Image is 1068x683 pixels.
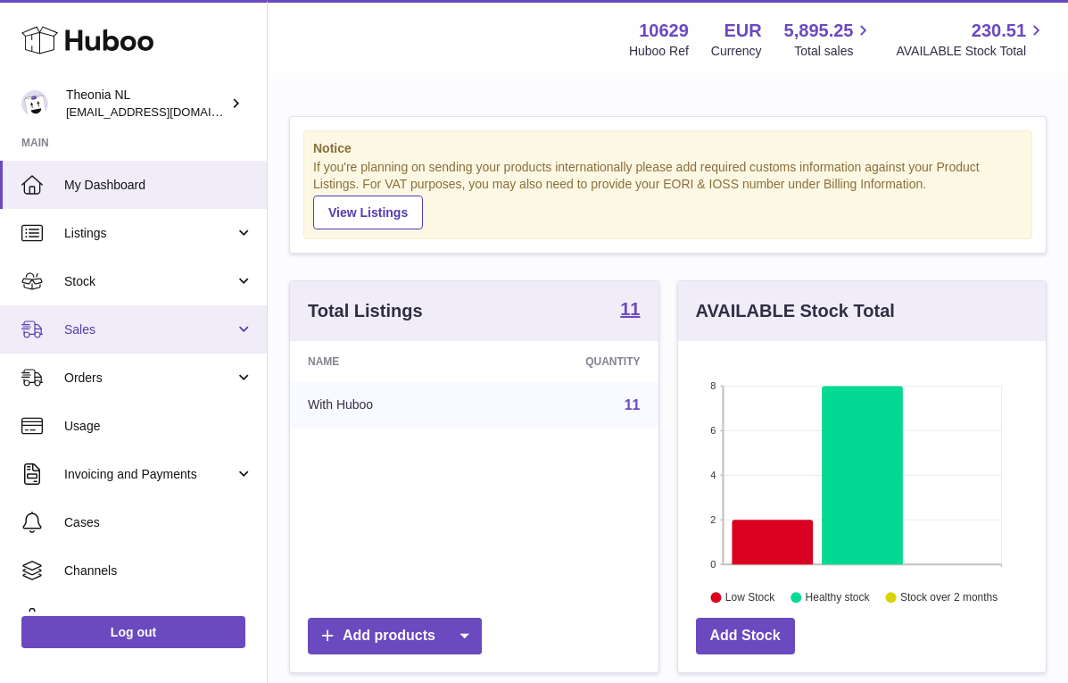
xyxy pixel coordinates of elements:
[21,90,48,117] img: info@wholesomegoods.eu
[896,43,1047,60] span: AVAILABLE Stock Total
[64,562,253,579] span: Channels
[696,618,795,654] a: Add Stock
[794,43,873,60] span: Total sales
[620,300,640,318] strong: 11
[66,104,262,119] span: [EMAIL_ADDRESS][DOMAIN_NAME]
[629,43,689,60] div: Huboo Ref
[313,196,423,229] a: View Listings
[64,177,253,194] span: My Dashboard
[64,611,253,628] span: Settings
[972,19,1026,43] span: 230.51
[710,425,716,436] text: 6
[290,382,484,429] td: With Huboo
[64,466,235,483] span: Invoicing and Payments
[64,273,235,290] span: Stock
[784,19,854,43] span: 5,895.25
[710,380,716,391] text: 8
[710,559,716,570] text: 0
[64,418,253,435] span: Usage
[724,591,774,604] text: Low Stock
[696,299,895,323] h3: AVAILABLE Stock Total
[711,43,762,60] div: Currency
[484,341,658,382] th: Quantity
[313,159,1022,229] div: If you're planning on sending your products internationally please add required customs informati...
[896,19,1047,60] a: 230.51 AVAILABLE Stock Total
[710,514,716,525] text: 2
[64,370,235,387] span: Orders
[639,19,689,43] strong: 10629
[21,616,245,648] a: Log out
[625,397,641,412] a: 11
[308,618,482,654] a: Add products
[710,470,716,480] text: 4
[64,321,235,338] span: Sales
[313,140,1022,157] strong: Notice
[620,300,640,321] a: 11
[724,19,761,43] strong: EUR
[308,299,423,323] h3: Total Listings
[290,341,484,382] th: Name
[784,19,874,60] a: 5,895.25 Total sales
[805,591,870,604] text: Healthy stock
[64,225,235,242] span: Listings
[66,87,227,121] div: Theonia NL
[64,514,253,531] span: Cases
[900,591,998,604] text: Stock over 2 months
